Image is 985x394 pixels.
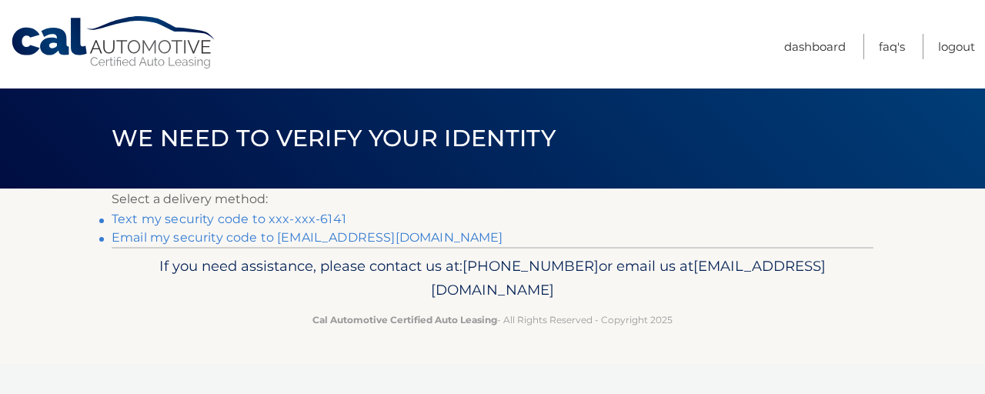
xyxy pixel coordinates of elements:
[312,314,497,326] strong: Cal Automotive Certified Auto Leasing
[879,34,905,59] a: FAQ's
[112,212,346,226] a: Text my security code to xxx-xxx-6141
[10,15,218,70] a: Cal Automotive
[112,124,556,152] span: We need to verify your identity
[938,34,975,59] a: Logout
[122,254,863,303] p: If you need assistance, please contact us at: or email us at
[784,34,846,59] a: Dashboard
[112,189,873,210] p: Select a delivery method:
[462,257,599,275] span: [PHONE_NUMBER]
[112,230,503,245] a: Email my security code to [EMAIL_ADDRESS][DOMAIN_NAME]
[122,312,863,328] p: - All Rights Reserved - Copyright 2025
